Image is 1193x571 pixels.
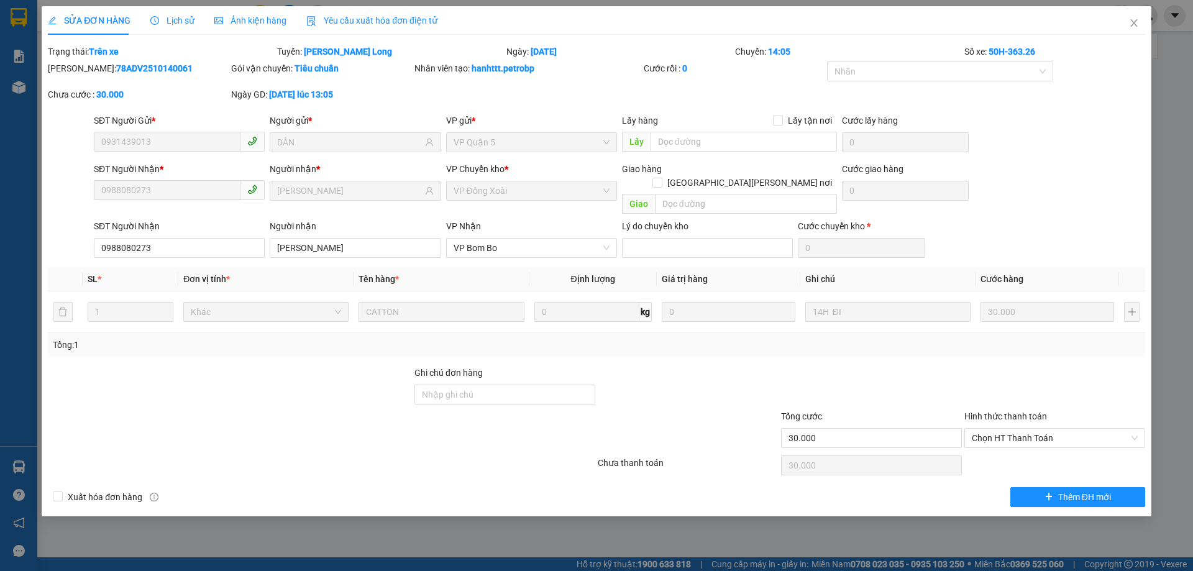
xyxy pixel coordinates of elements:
[231,62,412,75] div: Gói vận chuyển:
[270,162,441,176] div: Người nhận
[662,176,837,190] span: [GEOGRAPHIC_DATA][PERSON_NAME] nơi
[446,114,617,127] div: VP gửi
[359,274,399,284] span: Tên hàng
[48,16,130,25] span: SỬA ĐƠN HÀNG
[622,116,658,126] span: Lấy hàng
[414,385,595,404] input: Ghi chú đơn hàng
[89,47,119,57] b: Trên xe
[276,45,505,58] div: Tuyến:
[980,302,1114,322] input: 0
[622,194,655,214] span: Giao
[596,456,780,478] div: Chưa thanh toán
[639,302,652,322] span: kg
[622,164,662,174] span: Giao hàng
[94,114,265,127] div: SĐT Người Gửi
[48,62,229,75] div: [PERSON_NAME]:
[622,132,651,152] span: Lấy
[781,411,822,421] span: Tổng cước
[270,114,441,127] div: Người gửi
[446,164,505,174] span: VP Chuyển kho
[247,185,257,194] span: phone
[425,186,434,195] span: user
[472,63,534,73] b: hanhttt.petrobp
[214,16,286,25] span: Ảnh kiện hàng
[116,63,193,73] b: 78ADV2510140061
[53,338,460,352] div: Tổng: 1
[571,274,615,284] span: Định lượng
[183,274,230,284] span: Đơn vị tính
[805,302,971,322] input: Ghi Chú
[1129,18,1139,28] span: close
[270,219,441,233] div: Người nhận
[980,274,1023,284] span: Cước hàng
[768,47,790,57] b: 14:05
[150,493,158,501] span: info-circle
[454,133,610,152] span: VP Quận 5
[989,47,1035,57] b: 50H-363.26
[622,219,793,233] div: Lý do chuyển kho
[505,45,734,58] div: Ngày:
[214,16,223,25] span: picture
[454,239,610,257] span: VP Bom Bo
[662,302,795,322] input: 0
[1117,6,1151,41] button: Close
[414,368,483,378] label: Ghi chú đơn hàng
[800,267,976,291] th: Ghi chú
[63,490,147,504] span: Xuất hóa đơn hàng
[306,16,437,25] span: Yêu cầu xuất hóa đơn điện tử
[454,181,610,200] span: VP Đồng Xoài
[1044,492,1053,502] span: plus
[94,162,265,176] div: SĐT Người Nhận
[531,47,557,57] b: [DATE]
[359,302,524,322] input: VD: Bàn, Ghế
[304,47,392,57] b: [PERSON_NAME] Long
[150,16,194,25] span: Lịch sử
[191,303,341,321] span: Khác
[425,138,434,147] span: user
[1010,487,1145,507] button: plusThêm ĐH mới
[682,63,687,73] b: 0
[655,194,837,214] input: Dọc đường
[247,136,257,146] span: phone
[94,219,265,233] div: SĐT Người Nhận
[53,302,73,322] button: delete
[96,89,124,99] b: 30.000
[963,45,1146,58] div: Số xe:
[269,89,333,99] b: [DATE] lúc 13:05
[842,116,898,126] label: Cước lấy hàng
[783,114,837,127] span: Lấy tận nơi
[798,219,925,233] div: Cước chuyển kho
[644,62,825,75] div: Cước rồi :
[277,135,422,149] input: Tên người gửi
[964,411,1047,421] label: Hình thức thanh toán
[88,274,98,284] span: SL
[277,184,422,198] input: Tên người nhận
[972,429,1138,447] span: Chọn HT Thanh Toán
[1058,490,1111,504] span: Thêm ĐH mới
[48,16,57,25] span: edit
[48,88,229,101] div: Chưa cước :
[842,132,969,152] input: Cước lấy hàng
[842,164,903,174] label: Cước giao hàng
[662,274,708,284] span: Giá trị hàng
[150,16,159,25] span: clock-circle
[842,181,969,201] input: Cước giao hàng
[446,219,617,233] div: VP Nhận
[47,45,276,58] div: Trạng thái:
[734,45,963,58] div: Chuyến:
[651,132,837,152] input: Dọc đường
[414,62,641,75] div: Nhân viên tạo:
[306,16,316,26] img: icon
[1124,302,1140,322] button: plus
[295,63,339,73] b: Tiêu chuẩn
[231,88,412,101] div: Ngày GD:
